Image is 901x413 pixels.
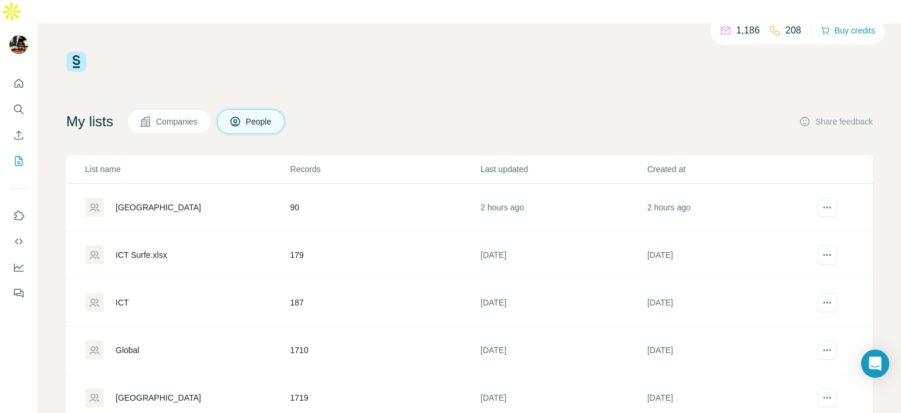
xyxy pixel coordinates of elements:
button: Share feedback [799,116,873,127]
img: Avatar [9,35,28,54]
td: [DATE] [480,231,646,279]
td: [DATE] [480,327,646,374]
img: Surfe Logo [66,52,86,72]
p: 208 [785,23,801,38]
button: My lists [9,150,28,172]
button: actions [818,293,836,312]
button: Buy credits [821,22,875,39]
div: [GEOGRAPHIC_DATA] [116,392,201,404]
p: Last updated [480,163,646,175]
td: [DATE] [646,231,813,279]
div: ICT Surfe.xlsx [116,249,167,261]
div: [GEOGRAPHIC_DATA] [116,202,201,213]
td: [DATE] [646,327,813,374]
td: 1710 [290,327,480,374]
div: ICT [116,297,129,308]
button: Use Surfe API [9,231,28,252]
div: Open Intercom Messenger [861,350,889,378]
td: 2 hours ago [646,184,813,231]
td: [DATE] [480,279,646,327]
p: 1,186 [736,23,760,38]
td: 187 [290,279,480,327]
td: 2 hours ago [480,184,646,231]
h4: My lists [66,112,113,131]
button: Quick start [9,73,28,94]
button: Search [9,99,28,120]
p: List name [85,163,289,175]
p: Records [290,163,480,175]
button: actions [818,198,836,217]
span: People [246,116,273,127]
p: Created at [647,163,812,175]
button: Enrich CSV [9,125,28,146]
button: actions [818,246,836,264]
div: Global [116,344,139,356]
button: Use Surfe on LinkedIn [9,205,28,226]
span: Companies [156,116,199,127]
button: Dashboard [9,257,28,278]
button: Feedback [9,283,28,304]
button: actions [818,388,836,407]
button: actions [818,341,836,360]
td: 179 [290,231,480,279]
td: 90 [290,184,480,231]
td: [DATE] [646,279,813,327]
